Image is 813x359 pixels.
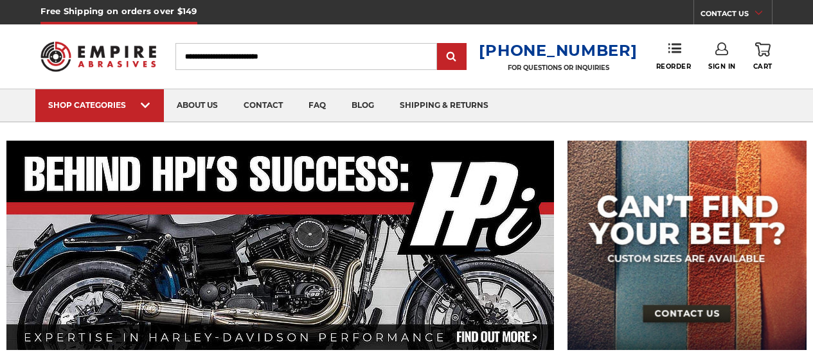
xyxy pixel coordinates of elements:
[48,100,151,110] div: SHOP CATEGORIES
[339,89,387,122] a: blog
[164,89,231,122] a: about us
[231,89,296,122] a: contact
[40,34,156,79] img: Empire Abrasives
[479,64,637,72] p: FOR QUESTIONS OR INQUIRIES
[656,62,692,71] span: Reorder
[753,42,773,71] a: Cart
[708,62,736,71] span: Sign In
[479,41,637,60] a: [PHONE_NUMBER]
[387,89,501,122] a: shipping & returns
[701,6,772,24] a: CONTACT US
[296,89,339,122] a: faq
[439,44,465,70] input: Submit
[6,141,555,350] img: Banner for an interview featuring Horsepower Inc who makes Harley performance upgrades featured o...
[567,141,807,350] img: promo banner for custom belts.
[656,42,692,70] a: Reorder
[753,62,773,71] span: Cart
